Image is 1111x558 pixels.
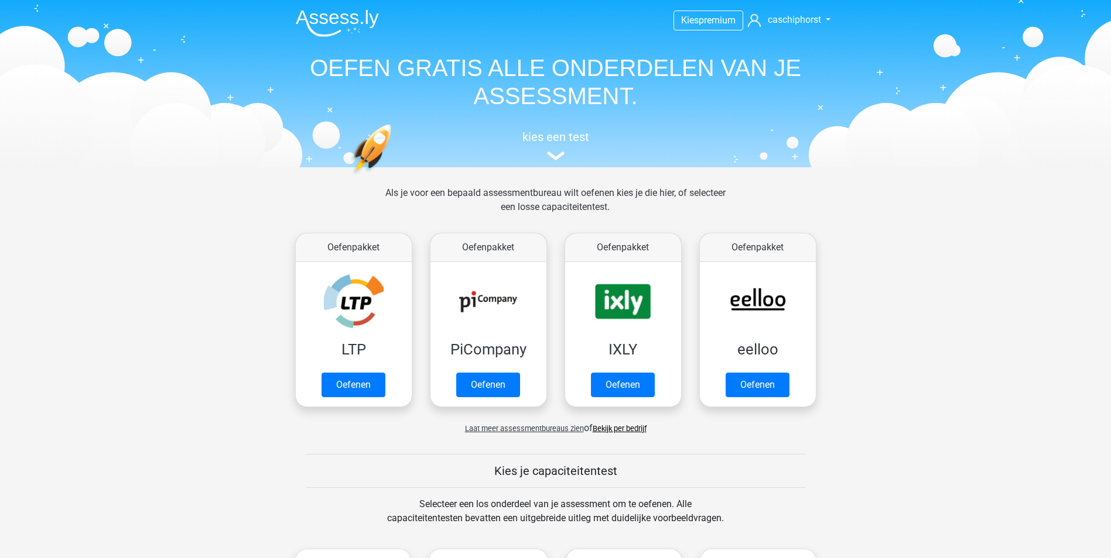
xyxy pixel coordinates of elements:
[286,130,825,144] h5: kies een test
[376,497,735,539] div: Selecteer een los onderdeel van je assessment om te oefenen. Alle capaciteitentesten bevatten een...
[456,373,520,397] a: Oefenen
[376,186,735,228] div: Als je voor een bepaald assessmentbureau wilt oefenen kies je die hier, of selecteer een losse ca...
[743,13,825,27] a: caschiphorst
[768,14,821,25] span: caschiphorst
[286,130,825,161] a: kies een test
[296,9,379,37] img: Assessly
[674,12,743,28] a: Kiespremium
[351,124,437,230] img: oefenen
[591,373,655,397] a: Oefenen
[699,15,736,26] span: premium
[306,464,806,478] h5: Kies je capaciteitentest
[547,151,565,160] img: assessment
[593,424,647,433] a: Bekijk per bedrijf
[726,373,789,397] a: Oefenen
[465,424,584,433] span: Laat meer assessmentbureaus zien
[286,412,825,435] div: of
[681,15,699,26] span: Kies
[286,54,825,110] h1: OEFEN GRATIS ALLE ONDERDELEN VAN JE ASSESSMENT.
[322,373,385,397] a: Oefenen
